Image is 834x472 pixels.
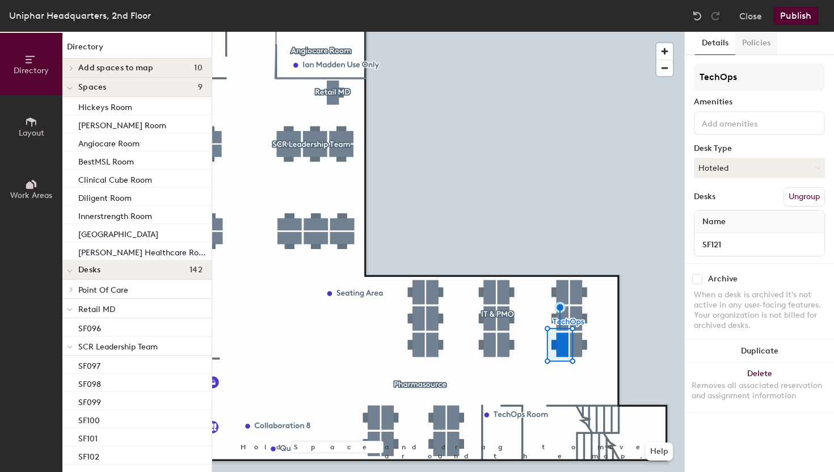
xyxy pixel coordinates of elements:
p: Innerstrength Room [78,208,152,221]
img: Redo [710,10,721,22]
span: Retail MD [78,305,115,314]
span: 9 [198,83,203,92]
div: Uniphar Headquarters, 2nd Floor [9,9,151,23]
div: Archive [708,275,738,284]
button: DeleteRemoves all associated reservation and assignment information [685,363,834,412]
p: SF096 [78,321,101,334]
button: Policies [735,32,777,55]
p: BestMSL Room [78,154,134,167]
button: Help [646,442,673,461]
div: Removes all associated reservation and assignment information [692,381,827,401]
p: Clinical Cube Room [78,172,152,185]
span: SCR Leadership Team [78,342,158,352]
span: Add spaces to map [78,64,154,73]
input: Unnamed desk [697,237,822,252]
p: Hickeys Room [78,99,132,112]
button: Ungroup [784,187,825,206]
p: SF101 [78,431,98,444]
div: When a desk is archived it's not active in any user-facing features. Your organization is not bil... [694,290,825,331]
p: [GEOGRAPHIC_DATA] [78,226,158,239]
button: Close [739,7,762,25]
span: Point Of Care [78,285,128,295]
span: Spaces [78,83,107,92]
p: Diligent Room [78,190,132,203]
p: SF100 [78,412,100,425]
span: Desks [78,265,100,275]
span: Name [697,212,731,232]
p: SF098 [78,376,101,389]
button: Publish [773,7,818,25]
button: Duplicate [685,340,834,363]
p: SF099 [78,394,101,407]
span: Directory [14,66,49,75]
div: Amenities [694,98,825,107]
p: Angiocare Room [78,136,140,149]
div: Desk Type [694,144,825,153]
span: Work Areas [10,191,52,200]
span: 10 [194,64,203,73]
button: Details [695,32,735,55]
div: Desks [694,192,715,201]
p: [PERSON_NAME] Room [78,117,166,130]
span: Layout [19,128,44,138]
p: SF102 [78,449,99,462]
input: Add amenities [700,116,802,129]
h1: Directory [62,41,212,58]
button: Hoteled [694,158,825,178]
span: 142 [189,265,203,275]
img: Undo [692,10,703,22]
p: SF097 [78,358,100,371]
p: [PERSON_NAME] Healthcare Room [78,245,209,258]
